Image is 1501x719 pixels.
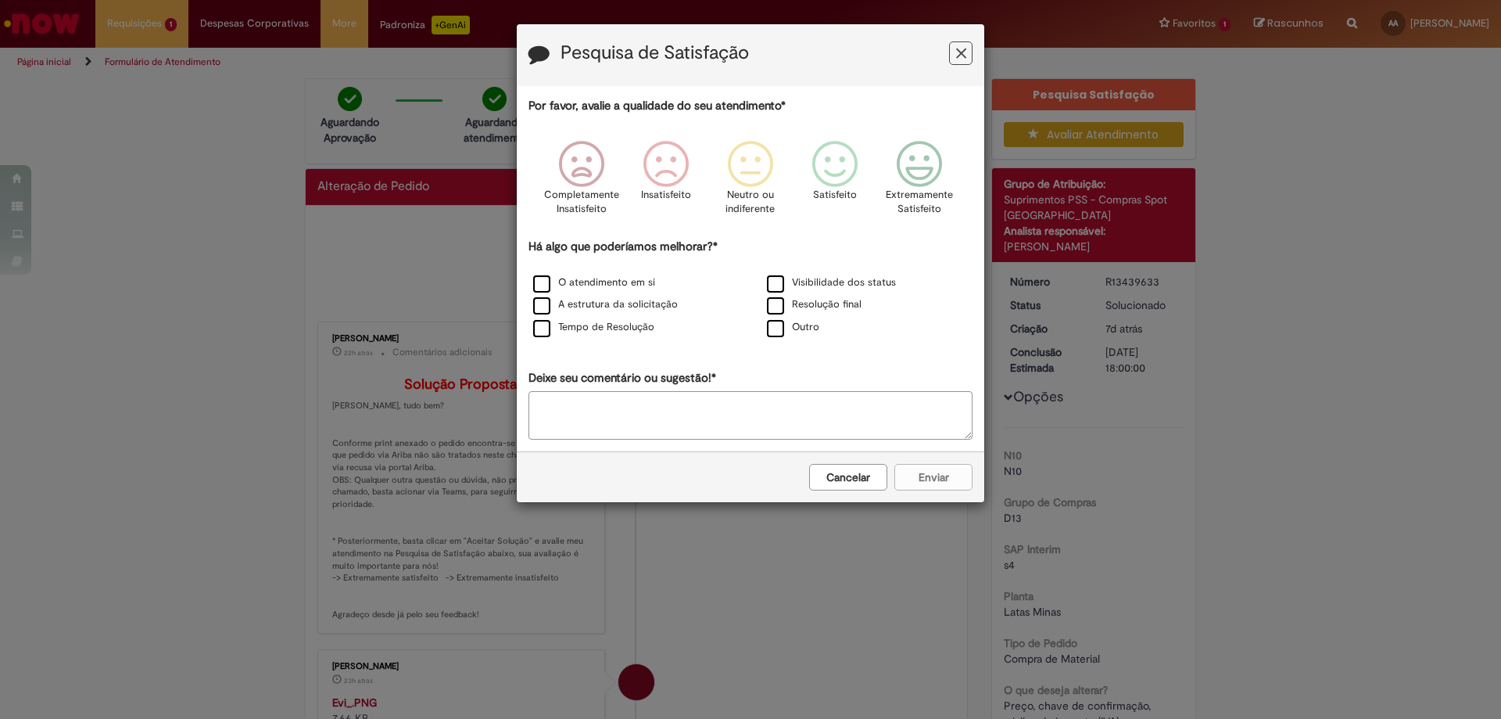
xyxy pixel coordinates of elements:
[541,129,621,236] div: Completamente Insatisfeito
[886,188,953,217] p: Extremamente Satisfeito
[722,188,779,217] p: Neutro ou indiferente
[767,275,896,290] label: Visibilidade dos status
[795,129,875,236] div: Satisfeito
[528,98,786,114] label: Por favor, avalie a qualidade do seu atendimento*
[626,129,706,236] div: Insatisfeito
[533,297,678,312] label: A estrutura da solicitação
[641,188,691,203] p: Insatisfeito
[813,188,857,203] p: Satisfeito
[528,239,973,340] div: Há algo que poderíamos melhorar?*
[561,43,749,63] label: Pesquisa de Satisfação
[879,129,959,236] div: Extremamente Satisfeito
[767,320,819,335] label: Outro
[544,188,619,217] p: Completamente Insatisfeito
[809,464,887,491] button: Cancelar
[711,129,790,236] div: Neutro ou indiferente
[533,320,654,335] label: Tempo de Resolução
[533,275,655,290] label: O atendimento em si
[767,297,862,312] label: Resolução final
[528,370,716,386] label: Deixe seu comentário ou sugestão!*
